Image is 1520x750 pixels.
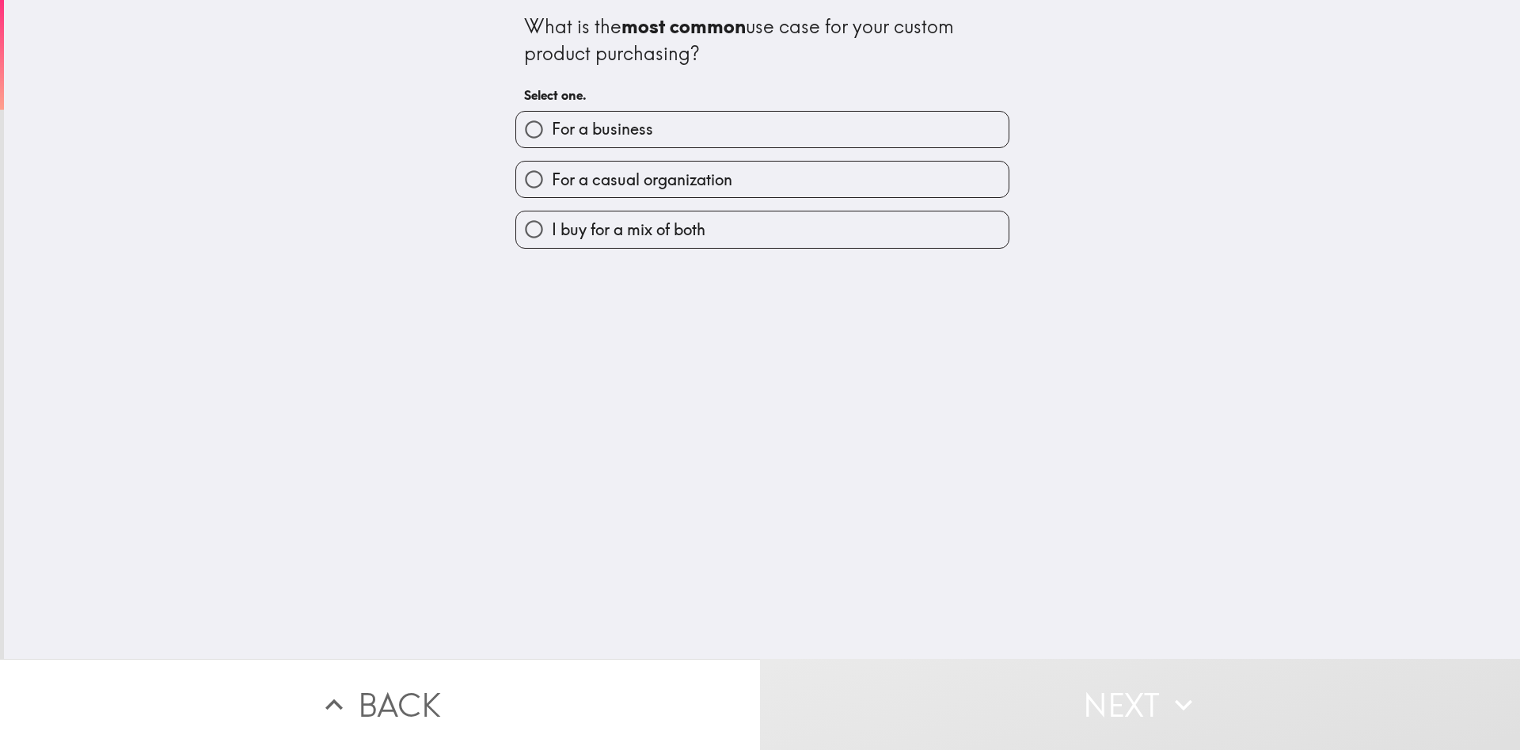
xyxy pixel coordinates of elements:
button: For a business [516,112,1009,147]
span: I buy for a mix of both [552,219,705,241]
button: I buy for a mix of both [516,211,1009,247]
button: Next [760,659,1520,750]
span: For a casual organization [552,169,732,191]
span: For a business [552,118,653,140]
div: What is the use case for your custom product purchasing? [524,13,1001,67]
button: For a casual organization [516,162,1009,197]
h6: Select one. [524,86,1001,104]
b: most common [621,14,746,38]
